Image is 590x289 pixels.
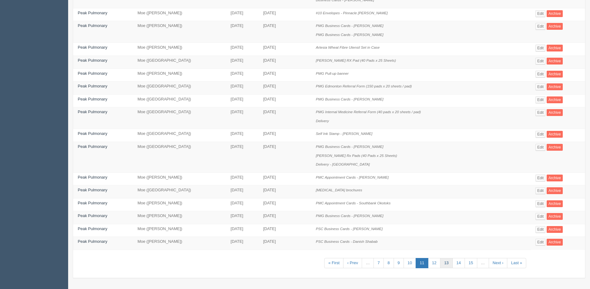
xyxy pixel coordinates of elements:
[535,109,546,116] a: Edit
[259,142,311,172] td: [DATE]
[226,198,259,211] td: [DATE]
[226,172,259,185] td: [DATE]
[535,213,546,220] a: Edit
[547,226,563,233] a: Archive
[133,82,226,95] td: Moe ([GEOGRAPHIC_DATA])
[316,58,396,62] i: [PERSON_NAME] RX Pad (40 Pads x 25 Sheets)
[133,8,226,21] td: Moe ([PERSON_NAME])
[465,258,477,268] a: 15
[78,188,107,192] a: Peak Pulmonary
[547,58,563,64] a: Archive
[535,23,546,30] a: Edit
[226,237,259,250] td: [DATE]
[133,56,226,69] td: Moe ([GEOGRAPHIC_DATA])
[316,239,378,243] i: PSC Business Cards - Danish Shabab
[547,187,563,194] a: Archive
[259,8,311,21] td: [DATE]
[226,82,259,95] td: [DATE]
[133,172,226,185] td: Moe ([PERSON_NAME])
[226,185,259,198] td: [DATE]
[535,187,546,194] a: Edit
[259,56,311,69] td: [DATE]
[316,214,383,218] i: PMG Business Cards - [PERSON_NAME]
[226,56,259,69] td: [DATE]
[477,258,489,268] a: …
[374,258,384,268] a: 7
[547,144,563,151] a: Archive
[316,119,329,123] i: Delivery
[362,258,374,268] a: …
[226,211,259,224] td: [DATE]
[78,239,107,244] a: Peak Pulmonary
[547,96,563,103] a: Archive
[489,258,508,268] a: Next ›
[133,21,226,43] td: Moe ([PERSON_NAME])
[535,71,546,78] a: Edit
[259,43,311,56] td: [DATE]
[316,24,383,28] i: PMG Business Cards - [PERSON_NAME]
[507,258,526,268] a: Last »
[535,131,546,138] a: Edit
[316,131,373,136] i: Self Ink Stamp - [PERSON_NAME]
[535,96,546,103] a: Edit
[78,45,107,50] a: Peak Pulmonary
[226,94,259,107] td: [DATE]
[78,201,107,205] a: Peak Pulmonary
[343,258,362,268] a: ‹ Prev
[133,43,226,56] td: Moe ([PERSON_NAME])
[133,142,226,172] td: Moe ([GEOGRAPHIC_DATA])
[78,131,107,136] a: Peak Pulmonary
[535,175,546,181] a: Edit
[316,33,383,37] i: PMG Business Cards - [PERSON_NAME]
[133,224,226,237] td: Moe ([PERSON_NAME])
[535,83,546,90] a: Edit
[316,153,397,158] i: [PERSON_NAME] Rx Pads (40 Pads x 25 Sheets)
[547,109,563,116] a: Archive
[259,211,311,224] td: [DATE]
[226,224,259,237] td: [DATE]
[133,211,226,224] td: Moe ([PERSON_NAME])
[133,185,226,198] td: Moe ([GEOGRAPHIC_DATA])
[535,45,546,51] a: Edit
[547,71,563,78] a: Archive
[133,107,226,129] td: Moe ([GEOGRAPHIC_DATA])
[547,45,563,51] a: Archive
[547,213,563,220] a: Archive
[316,110,421,114] i: PMG Internal Medicine Referral Form (40 pads x 20 sheets / pad)
[547,131,563,138] a: Archive
[316,227,383,231] i: PSC Business Cards - [PERSON_NAME]
[259,237,311,250] td: [DATE]
[226,21,259,43] td: [DATE]
[226,107,259,129] td: [DATE]
[535,239,546,246] a: Edit
[316,175,389,179] i: PMC Appointment Cards - [PERSON_NAME]
[547,239,563,246] a: Archive
[133,237,226,250] td: Moe ([PERSON_NAME])
[535,144,546,151] a: Edit
[547,10,563,17] a: Archive
[535,200,546,207] a: Edit
[259,198,311,211] td: [DATE]
[259,107,311,129] td: [DATE]
[316,201,391,205] i: PMC Appointment Cards - Southbank Okotoks
[78,11,107,15] a: Peak Pulmonary
[316,45,380,49] i: Artesia Wheat Fibre Utensil Set in Case
[259,69,311,82] td: [DATE]
[259,224,311,237] td: [DATE]
[78,144,107,149] a: Peak Pulmonary
[535,226,546,233] a: Edit
[547,83,563,90] a: Archive
[78,23,107,28] a: Peak Pulmonary
[78,109,107,114] a: Peak Pulmonary
[226,129,259,142] td: [DATE]
[383,258,394,268] a: 8
[133,198,226,211] td: Moe ([PERSON_NAME])
[259,129,311,142] td: [DATE]
[316,84,412,88] i: PMG Edmonton Referral Form (150 pads x 20 sheets / pad)
[226,43,259,56] td: [DATE]
[78,58,107,63] a: Peak Pulmonary
[452,258,465,268] a: 14
[547,23,563,30] a: Archive
[133,94,226,107] td: Moe ([GEOGRAPHIC_DATA])
[133,129,226,142] td: Moe ([GEOGRAPHIC_DATA])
